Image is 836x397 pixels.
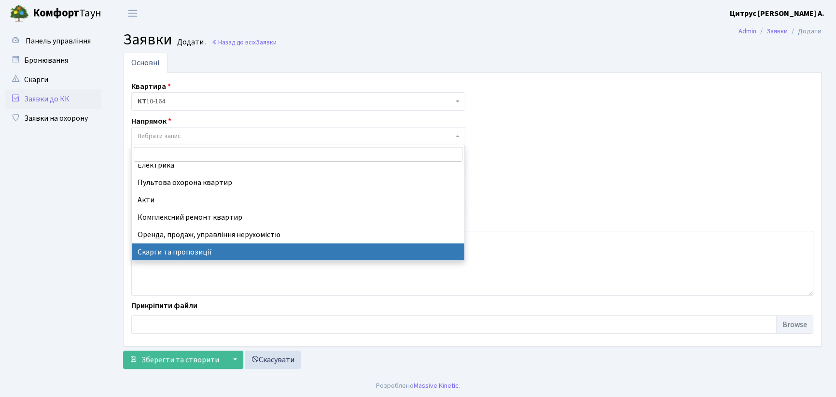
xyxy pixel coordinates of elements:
[132,226,465,243] li: Оренда, продаж, управління нерухомістю
[256,38,277,47] span: Заявки
[788,26,822,37] li: Додати
[131,300,197,312] label: Прикріпити файли
[123,28,172,51] span: Заявки
[730,8,824,19] a: Цитрус [PERSON_NAME] А.
[131,92,465,111] span: <b>КТ</b>&nbsp;&nbsp;&nbsp;&nbsp;10-164
[123,351,225,369] button: Зберегти та створити
[766,26,788,36] a: Заявки
[138,97,146,106] b: КТ
[132,243,465,261] li: Скарги та пропозиції
[376,381,460,391] div: Розроблено .
[5,51,101,70] a: Бронювання
[141,354,219,365] span: Зберегти та створити
[211,38,277,47] a: Назад до всіхЗаявки
[5,70,101,89] a: Скарги
[138,131,181,141] span: Вибрати запис
[132,209,465,226] li: Комплексний ремонт квартир
[131,81,171,92] label: Квартира
[10,4,29,23] img: logo.png
[245,351,301,369] a: Скасувати
[5,109,101,128] a: Заявки на охорону
[132,156,465,174] li: Електрика
[724,21,836,42] nav: breadcrumb
[5,89,101,109] a: Заявки до КК
[33,5,101,22] span: Таун
[132,174,465,191] li: Пультова охорона квартир
[121,5,145,21] button: Переключити навігацію
[5,31,101,51] a: Панель управління
[131,115,171,127] label: Напрямок
[123,53,167,73] a: Основні
[26,36,91,46] span: Панель управління
[175,38,207,47] small: Додати .
[33,5,79,21] b: Комфорт
[138,97,453,106] span: <b>КТ</b>&nbsp;&nbsp;&nbsp;&nbsp;10-164
[414,381,459,391] a: Massive Kinetic
[132,191,465,209] li: Акти
[738,26,756,36] a: Admin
